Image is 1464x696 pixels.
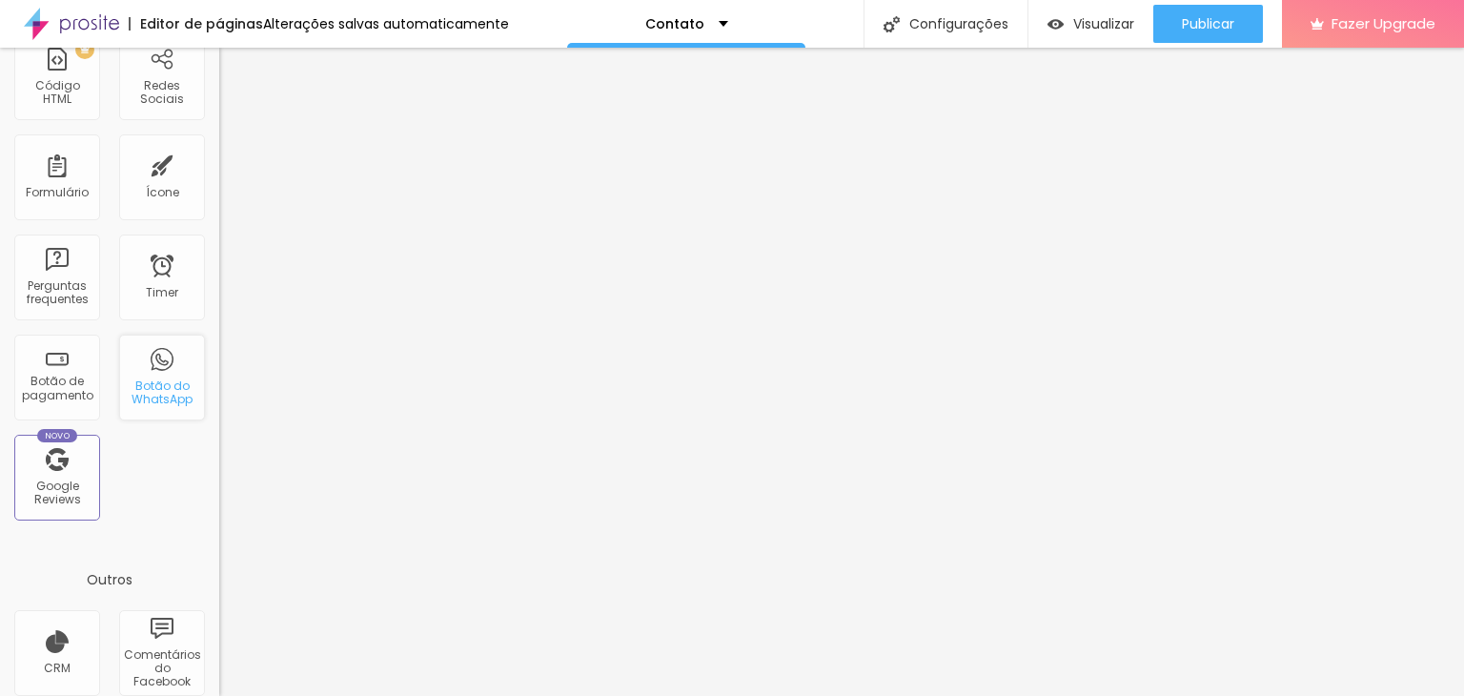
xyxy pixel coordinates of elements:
[19,480,94,507] div: Google Reviews
[129,17,263,31] div: Editor de páginas
[19,279,94,307] div: Perguntas frequentes
[1182,16,1234,31] span: Publicar
[124,379,199,407] div: Botão do WhatsApp
[146,186,179,199] div: Ícone
[263,17,509,31] div: Alterações salvas automaticamente
[44,662,71,675] div: CRM
[1153,5,1263,43] button: Publicar
[146,286,178,299] div: Timer
[19,79,94,107] div: Código HTML
[124,648,199,689] div: Comentários do Facebook
[1047,16,1064,32] img: view-1.svg
[1332,15,1435,31] span: Fazer Upgrade
[219,48,1464,696] iframe: Editor
[1028,5,1153,43] button: Visualizar
[1073,16,1134,31] span: Visualizar
[19,375,94,402] div: Botão de pagamento
[37,429,78,442] div: Novo
[645,17,704,31] p: Contato
[26,186,89,199] div: Formulário
[884,16,900,32] img: Icone
[124,79,199,107] div: Redes Sociais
